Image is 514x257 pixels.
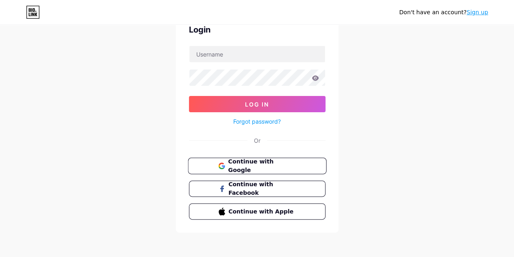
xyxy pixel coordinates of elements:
button: Continue with Apple [189,203,325,220]
input: Username [189,46,325,62]
span: Continue with Apple [228,207,295,216]
div: Don't have an account? [399,8,488,17]
button: Continue with Google [188,158,326,174]
span: Log In [245,101,269,108]
div: Or [254,136,260,145]
div: Login [189,24,325,36]
span: Continue with Google [228,157,296,175]
button: Log In [189,96,325,112]
a: Continue with Google [189,158,325,174]
button: Continue with Facebook [189,181,325,197]
a: Sign up [466,9,488,15]
span: Continue with Facebook [228,180,295,197]
a: Forgot password? [233,117,281,126]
